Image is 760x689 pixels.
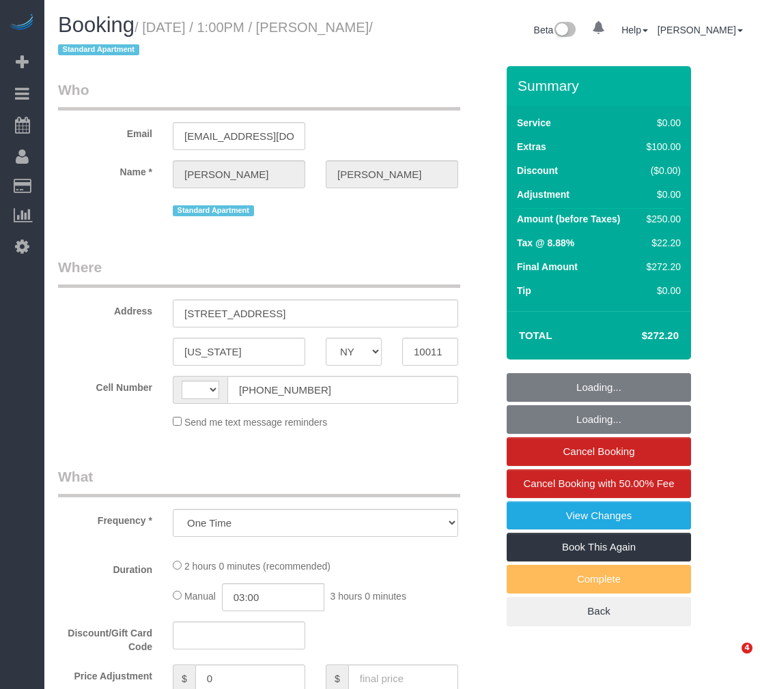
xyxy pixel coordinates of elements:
[48,376,163,394] label: Cell Number
[173,338,305,366] input: City
[641,260,681,274] div: $272.20
[641,116,681,130] div: $0.00
[517,164,558,177] label: Discount
[184,417,327,428] span: Send me text message reminders
[524,478,675,489] span: Cancel Booking with 50.00% Fee
[227,376,458,404] input: Cell Number
[173,160,305,188] input: First Name
[8,14,36,33] img: Automaid Logo
[517,236,574,250] label: Tax @ 8.88%
[517,188,569,201] label: Adjustment
[58,467,460,497] legend: What
[48,664,163,683] label: Price Adjustment
[173,122,305,150] input: Email
[517,284,531,297] label: Tip
[641,188,681,201] div: $0.00
[48,299,163,318] label: Address
[658,25,743,35] a: [PERSON_NAME]
[507,469,691,498] a: Cancel Booking with 50.00% Fee
[641,212,681,226] div: $250.00
[601,330,679,342] h4: $272.20
[48,621,163,654] label: Discount/Gift Card Code
[58,20,373,58] span: /
[507,501,691,530] a: View Changes
[402,338,458,366] input: Zip Code
[518,78,684,93] h3: Summary
[48,122,163,141] label: Email
[507,533,691,561] a: Book This Again
[326,160,458,188] input: Last Name
[517,116,551,130] label: Service
[58,257,460,288] legend: Where
[173,205,254,216] span: Standard Apartment
[534,25,576,35] a: Beta
[507,597,691,626] a: Back
[184,561,330,572] span: 2 hours 0 minutes (recommended)
[517,212,620,226] label: Amount (before Taxes)
[714,643,746,675] iframe: Intercom live chat
[507,437,691,466] a: Cancel Booking
[641,164,681,177] div: ($0.00)
[58,20,373,58] small: / [DATE] / 1:00PM / [PERSON_NAME]
[58,44,139,55] span: Standard Apartment
[641,284,681,297] div: $0.00
[553,22,576,40] img: New interface
[48,160,163,179] label: Name *
[621,25,648,35] a: Help
[184,591,216,602] span: Manual
[48,558,163,576] label: Duration
[742,643,752,654] span: 4
[48,509,163,527] label: Frequency *
[519,329,552,341] strong: Total
[58,80,460,111] legend: Who
[517,260,578,274] label: Final Amount
[641,140,681,153] div: $100.00
[58,13,135,37] span: Booking
[641,236,681,250] div: $22.20
[517,140,546,153] label: Extras
[330,591,406,602] span: 3 hours 0 minutes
